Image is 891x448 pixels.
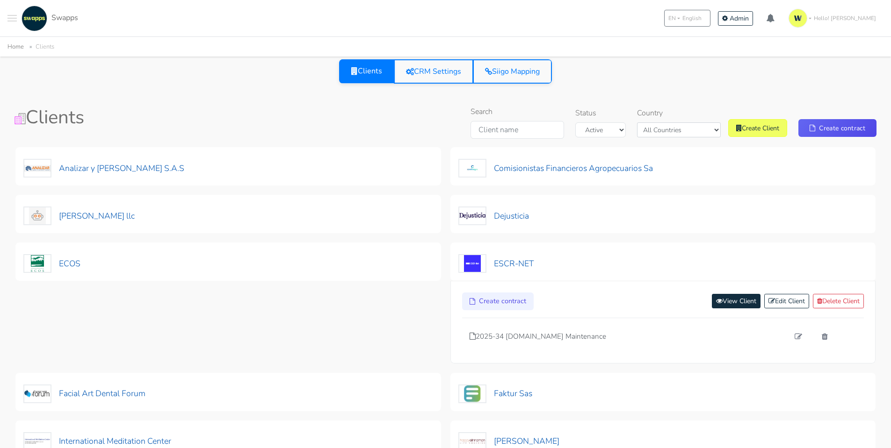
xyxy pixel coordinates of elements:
a: View Client [712,294,761,308]
img: ECOS [23,254,51,273]
img: Craig Storti llc [23,206,51,225]
button: Analizar y [PERSON_NAME] S.A.S [23,158,185,178]
a: Clients [339,59,394,83]
a: Edit Client [764,294,809,308]
h1: Clients [14,106,292,128]
button: ECOS [23,254,81,273]
a: Home [7,43,24,51]
img: Dejusticia [458,206,486,225]
span: English [682,14,702,22]
a: Delete Client [813,294,864,308]
button: [PERSON_NAME] llc [23,206,135,226]
button: Faktur Sas [458,384,533,404]
button: Dejusticia [458,206,529,226]
button: ESCR-NET [458,254,534,273]
div: View selector [339,59,552,84]
img: Clients Icon [14,113,26,124]
span: Swapps [51,13,78,23]
a: Swapps [19,6,78,31]
a: 2025-34 [DOMAIN_NAME] Maintenance [470,331,790,342]
img: Facial Art Dental Forum [23,384,51,403]
img: isotipo-3-3e143c57.png [789,9,807,28]
a: CRM Settings [394,59,473,84]
button: ENEnglish [664,10,710,27]
a: Create contract [462,292,534,310]
button: Comisionistas Financieros Agropecuarios Sa [458,158,653,178]
span: Admin [730,14,749,23]
input: Client name [471,121,564,139]
a: Create Client [728,119,787,137]
img: swapps-linkedin-v2.jpg [22,6,47,31]
a: Admin [718,11,753,26]
a: Siigo Mapping [473,59,552,84]
img: Analizar y Lombana S.A.S [23,159,51,178]
span: Hello! [PERSON_NAME] [814,14,876,22]
button: Facial Art Dental Forum [23,384,146,404]
img: ESCR-NET [458,254,486,273]
img: Comisionistas Financieros Agropecuarios Sa [458,159,486,178]
img: Faktur Sas [458,384,486,403]
label: Status [575,107,596,119]
label: Country [637,107,663,119]
label: Search [471,106,493,117]
a: Create contract [798,119,877,137]
a: Hello! [PERSON_NAME] [785,5,884,31]
span: Create contract [479,296,526,306]
li: Clients [26,42,54,52]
